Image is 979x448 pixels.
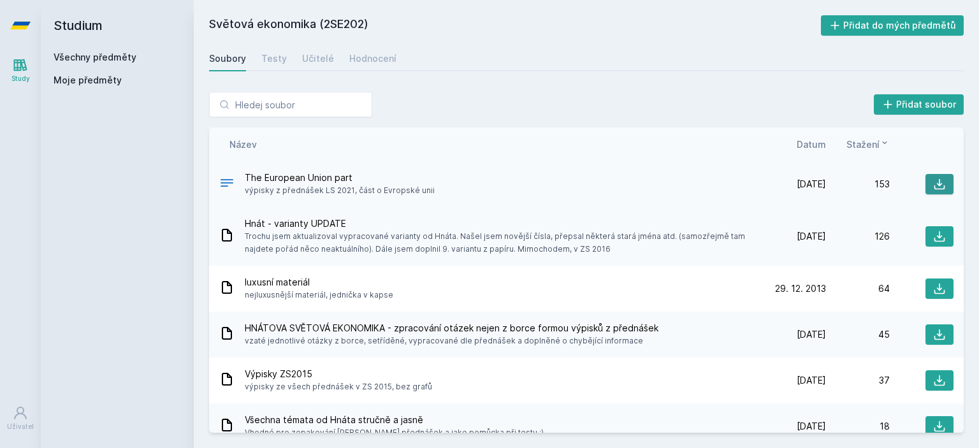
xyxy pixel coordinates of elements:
[846,138,880,151] span: Stažení
[826,328,890,341] div: 45
[54,52,136,62] a: Všechny předměty
[245,217,757,230] span: Hnát - varianty UPDATE
[3,399,38,438] a: Uživatel
[219,175,235,194] div: .DOCX
[245,289,393,301] span: nejluxusnější materiál, jednička v kapse
[245,335,658,347] span: vzaté jednotlivé otázky z borce, setříděné, vypracované dle přednášek a doplněné o chybějící info...
[3,51,38,90] a: Study
[245,414,544,426] span: Všechna témata od Hnáta stručně a jasně
[229,138,257,151] button: Název
[261,46,287,71] a: Testy
[209,15,821,36] h2: Světová ekonomika (2SE202)
[797,230,826,243] span: [DATE]
[349,46,396,71] a: Hodnocení
[826,178,890,191] div: 153
[821,15,964,36] button: Přidat do mých předmětů
[245,230,757,256] span: Trochu jsem aktualizoval vypracované varianty od Hnáta. Našel jsem novější čísla, přepsal některá...
[209,46,246,71] a: Soubory
[261,52,287,65] div: Testy
[245,171,435,184] span: The European Union part
[245,276,393,289] span: luxusní materiál
[209,92,372,117] input: Hledej soubor
[775,282,826,295] span: 29. 12. 2013
[245,368,432,380] span: Výpisky ZS2015
[11,74,30,83] div: Study
[826,230,890,243] div: 126
[245,380,432,393] span: výpisky ze všech přednášek v ZS 2015, bez grafů
[797,328,826,341] span: [DATE]
[245,426,544,439] span: Vhodné pro zopakování [PERSON_NAME] přednášek a jako pomůcka při testu :)
[797,374,826,387] span: [DATE]
[797,138,826,151] button: Datum
[302,52,334,65] div: Učitelé
[302,46,334,71] a: Učitelé
[245,322,658,335] span: HNÁTOVA SVĚTOVÁ EKONOMIKA - zpracování otázek nejen z borce formou výpisků z přednášek
[245,184,435,197] span: výpisky z přednášek LS 2021, část o Evropské unii
[797,420,826,433] span: [DATE]
[826,420,890,433] div: 18
[874,94,964,115] button: Přidat soubor
[54,74,122,87] span: Moje předměty
[7,422,34,431] div: Uživatel
[209,52,246,65] div: Soubory
[797,178,826,191] span: [DATE]
[826,374,890,387] div: 37
[349,52,396,65] div: Hodnocení
[846,138,890,151] button: Stažení
[826,282,890,295] div: 64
